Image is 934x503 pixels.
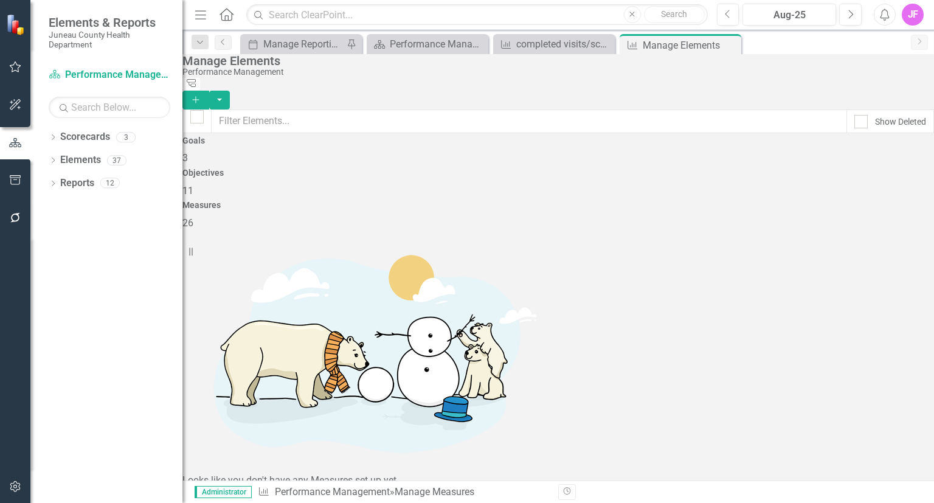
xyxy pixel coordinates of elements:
div: Looks like you don't have any Measures set up yet. [182,474,934,488]
img: ClearPoint Strategy [6,14,27,35]
a: Manage Reporting Periods [243,36,344,52]
input: Filter Elements... [211,109,847,133]
input: Search Below... [49,97,170,118]
a: Elements [60,153,101,167]
div: Manage Reporting Periods [263,36,344,52]
h4: Objectives [182,168,934,178]
a: completed visits/scheduled [496,36,612,52]
div: » Manage Measures [258,485,549,499]
input: Search ClearPoint... [246,4,707,26]
span: Administrator [195,486,252,498]
img: Getting started [182,231,547,474]
div: 3 [116,132,136,142]
button: JF [902,4,924,26]
h4: Measures [182,201,934,210]
div: Performance Management [182,68,928,77]
a: Performance Management [49,68,170,82]
div: Manage Elements [643,38,738,53]
div: Aug-25 [747,8,832,23]
div: Manage Elements [182,54,928,68]
span: Elements & Reports [49,15,170,30]
a: Reports [60,176,94,190]
h4: Goals [182,136,934,145]
a: Performance Management Landing Page [370,36,485,52]
div: 37 [107,155,126,165]
button: Aug-25 [742,4,836,26]
span: Search [661,9,687,19]
div: completed visits/scheduled [516,36,612,52]
div: 12 [100,178,120,189]
small: Juneau County Health Department [49,30,170,50]
a: Performance Management [275,486,390,498]
button: Search [644,6,705,23]
div: Performance Management Landing Page [390,36,485,52]
div: Show Deleted [875,116,926,128]
a: Scorecards [60,130,110,144]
